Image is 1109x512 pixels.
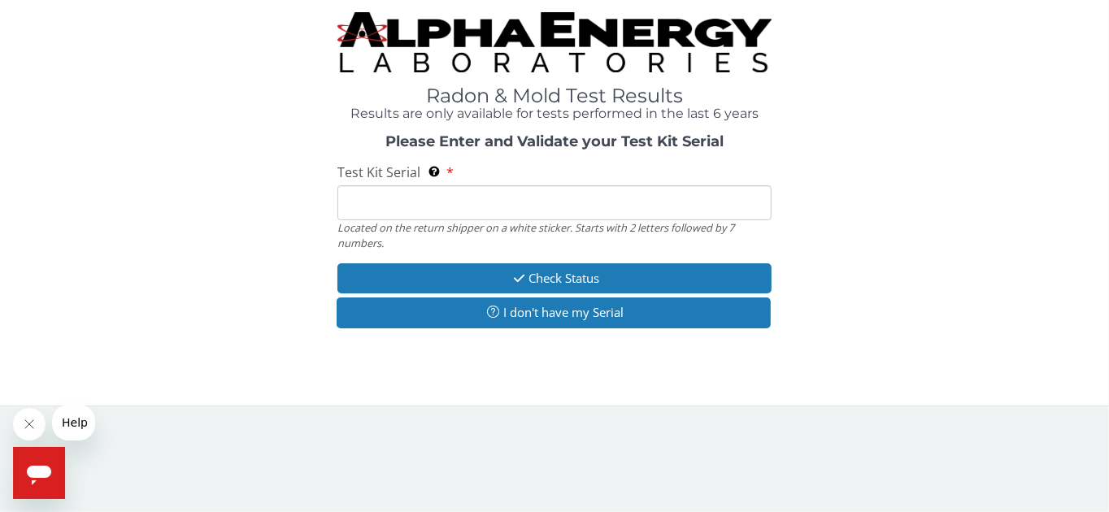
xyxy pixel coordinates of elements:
[385,132,724,150] strong: Please Enter and Validate your Test Kit Serial
[337,220,772,250] div: Located on the return shipper on a white sticker. Starts with 2 letters followed by 7 numbers.
[13,408,46,440] iframe: Close message
[337,297,771,328] button: I don't have my Serial
[337,106,772,121] h4: Results are only available for tests performed in the last 6 years
[337,263,772,293] button: Check Status
[52,405,95,440] iframe: Message from company
[337,163,420,181] span: Test Kit Serial
[337,85,772,106] h1: Radon & Mold Test Results
[337,12,772,72] img: TightCrop.jpg
[13,447,65,499] iframe: Button to launch messaging window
